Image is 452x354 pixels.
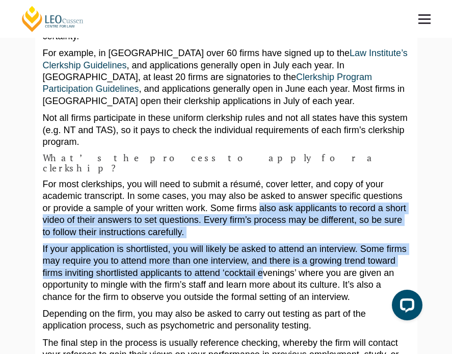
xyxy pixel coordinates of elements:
[43,179,410,238] p: For most clerkships, you will need to submit a résumé, cover letter, and copy of your academic tr...
[43,153,410,173] h4: What’s the process to apply for a clerkship?
[43,112,410,148] p: Not all firms participate in these uniform clerkship rules and not all states have this system (e...
[43,243,410,303] p: If your application is shortlisted, you will likely be asked to attend an interview. Some firms m...
[43,308,410,332] p: Depending on the firm, you may also be asked to carry out testing as part of the application proc...
[43,47,410,107] p: For example, in [GEOGRAPHIC_DATA] over 60 firms have signed up to the , and applications generall...
[43,48,408,70] a: Law Institute’s Clerkship Guidelines
[384,286,427,328] iframe: LiveChat chat widget
[20,5,85,33] a: [PERSON_NAME] Centre for Law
